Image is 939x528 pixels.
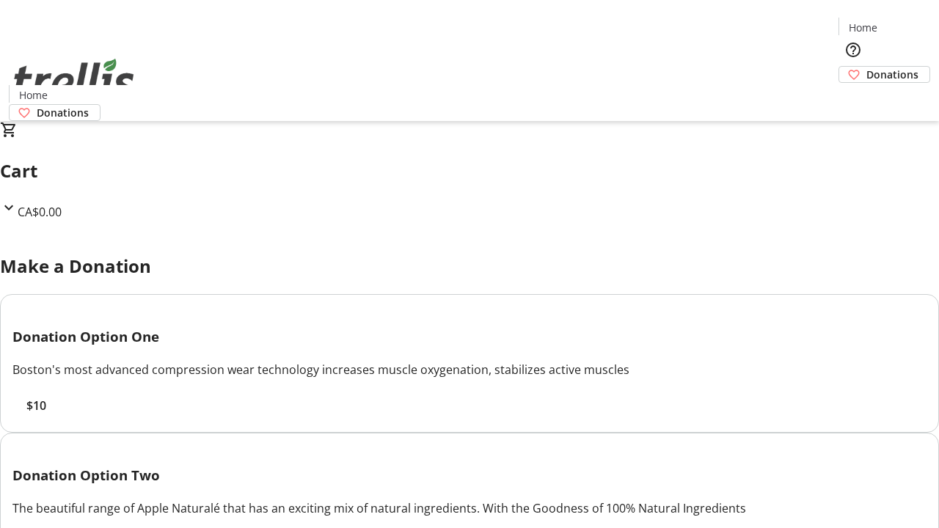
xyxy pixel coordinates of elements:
[18,204,62,220] span: CA$0.00
[19,87,48,103] span: Home
[849,20,877,35] span: Home
[9,43,139,116] img: Orient E2E Organization jVxkaWNjuz's Logo
[838,83,868,112] button: Cart
[9,104,101,121] a: Donations
[12,326,927,347] h3: Donation Option One
[10,87,56,103] a: Home
[838,35,868,65] button: Help
[12,465,927,485] h3: Donation Option Two
[12,499,927,517] div: The beautiful range of Apple Naturalé that has an exciting mix of natural ingredients. With the G...
[12,361,927,378] div: Boston's most advanced compression wear technology increases muscle oxygenation, stabilizes activ...
[12,397,59,414] button: $10
[839,20,886,35] a: Home
[26,397,46,414] span: $10
[37,105,89,120] span: Donations
[838,66,930,83] a: Donations
[866,67,918,82] span: Donations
